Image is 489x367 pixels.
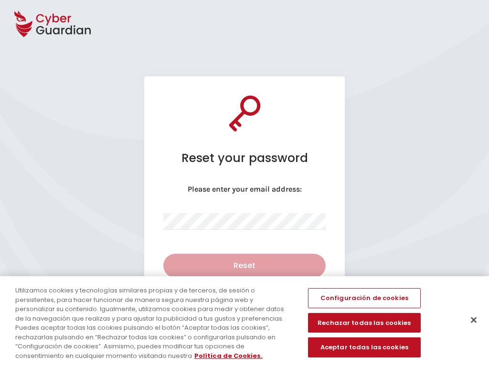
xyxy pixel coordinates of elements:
p: Please enter your email address: [163,184,326,194]
button: Cerrar [463,310,484,331]
div: Reset [170,260,319,271]
button: Rechazar todas las cookies [308,313,421,333]
button: Aceptar todas las cookies [308,337,421,357]
a: Más información sobre su privacidad, se abre en una nueva pestaña [194,351,263,360]
button: Configuración de cookies [308,288,421,308]
h1: Reset your password [163,151,326,165]
div: Utilizamos cookies y tecnologías similares propias y de terceros, de sesión o persistentes, para ... [15,286,293,360]
button: Reset [163,254,326,278]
